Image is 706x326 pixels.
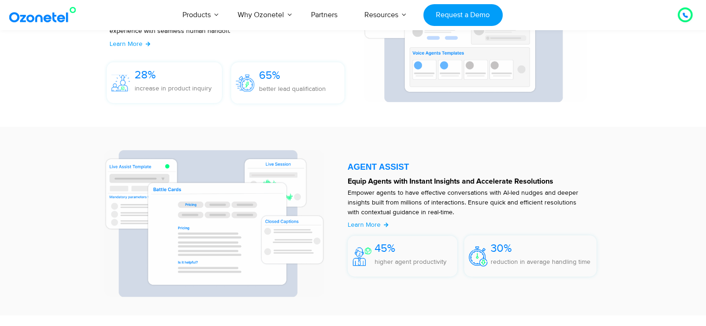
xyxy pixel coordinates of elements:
img: 28% [111,75,130,91]
span: Learn More [110,40,142,48]
img: 30% [469,246,487,266]
img: 45% [353,247,371,266]
strong: Equip Agents with Instant Insights and Accelerate Resolutions [348,178,553,185]
div: AGENT ASSIST [348,163,597,171]
p: increase in product inquiry [135,83,212,93]
a: Learn More [348,220,389,230]
a: Request a Demo [423,4,503,26]
span: 30% [491,242,512,255]
span: Learn More [348,221,381,229]
a: Learn More [110,39,151,49]
p: better lead qualification [259,84,326,94]
p: Empower agents to have effective conversations with AI-led nudges and deeper insights built from ... [348,188,588,217]
img: 65% [236,74,254,91]
p: reduction in average handling time [491,257,590,267]
p: higher agent productivity [375,257,447,267]
span: 65% [259,69,280,82]
span: 28% [135,68,156,82]
span: 45% [375,242,395,255]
